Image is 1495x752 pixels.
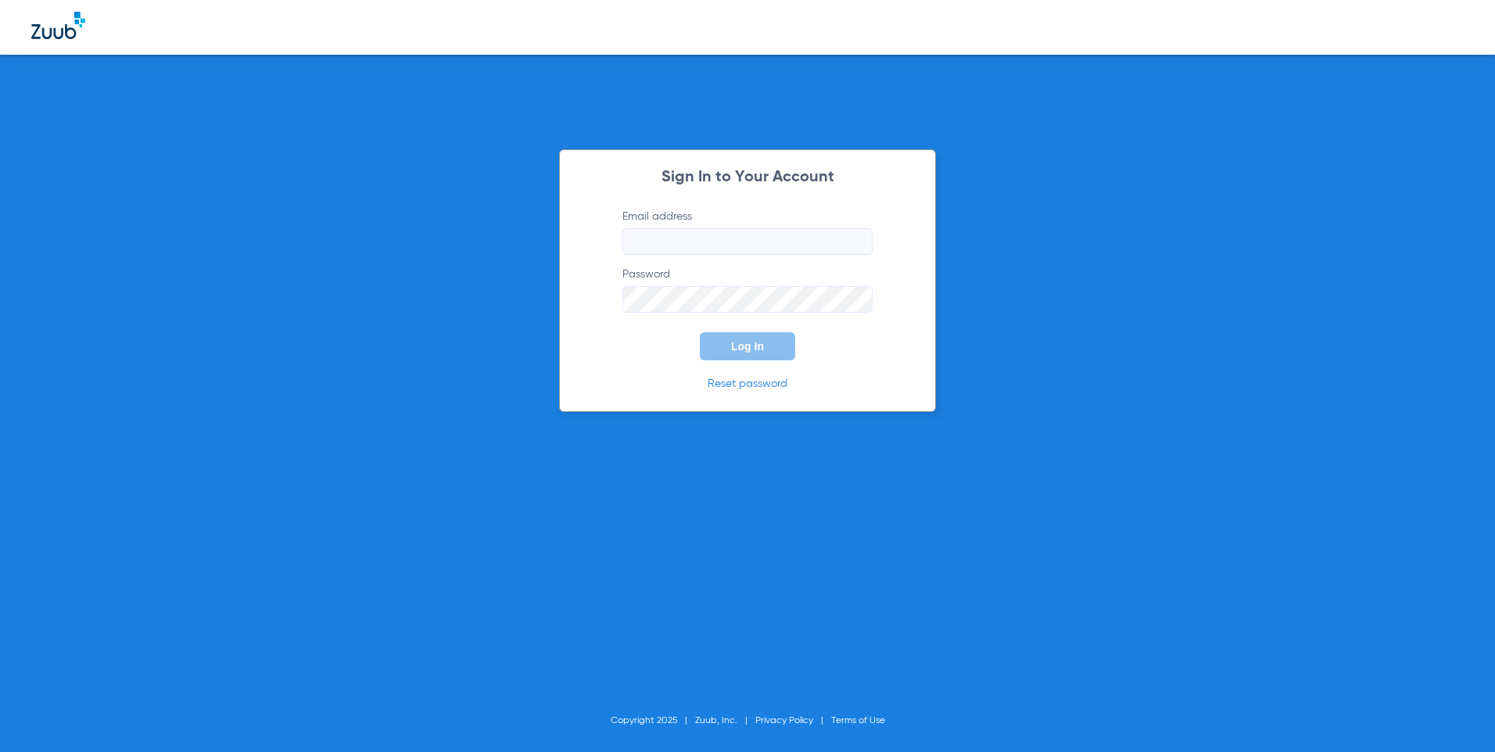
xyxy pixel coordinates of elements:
[1417,677,1495,752] iframe: Chat Widget
[599,170,896,185] h2: Sign In to Your Account
[622,267,873,313] label: Password
[622,209,873,255] label: Email address
[700,332,795,360] button: Log In
[695,713,755,729] li: Zuub, Inc.
[622,228,873,255] input: Email address
[831,716,885,725] a: Terms of Use
[755,716,813,725] a: Privacy Policy
[31,12,85,39] img: Zuub Logo
[708,378,787,389] a: Reset password
[731,340,764,353] span: Log In
[611,713,695,729] li: Copyright 2025
[622,286,873,313] input: Password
